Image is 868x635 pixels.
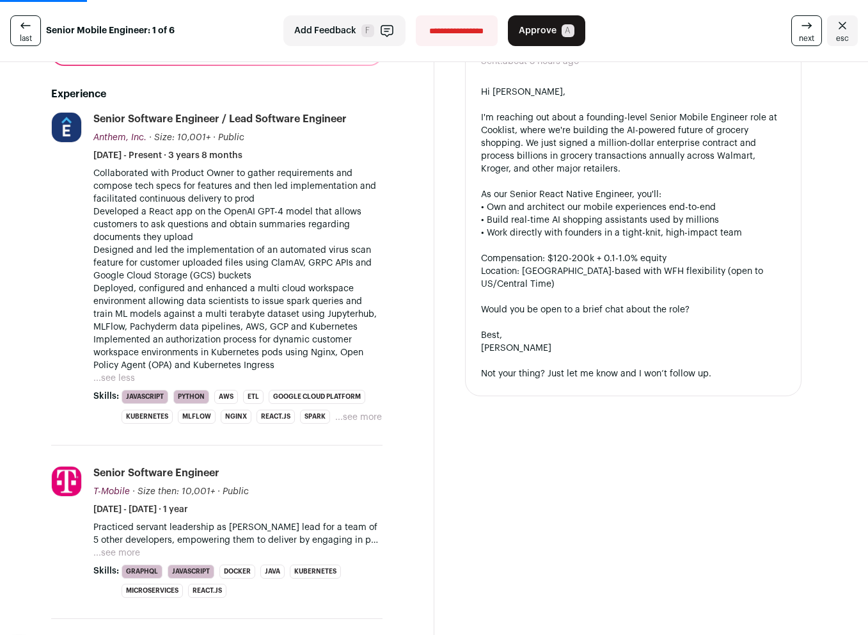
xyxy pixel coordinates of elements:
[827,15,858,46] a: Close
[173,390,209,404] li: Python
[300,410,330,424] li: Spark
[269,390,365,404] li: Google Cloud Platform
[221,410,251,424] li: Nginx
[93,149,242,162] span: [DATE] - Present · 3 years 8 months
[93,372,135,385] button: ...see less
[283,15,406,46] button: Add Feedback F
[217,485,220,498] span: ·
[508,15,585,46] button: Approve A
[836,33,849,44] span: esc
[122,390,168,404] li: JavaScript
[122,565,162,579] li: GraphQL
[168,565,214,579] li: JavaScript
[93,112,347,126] div: Senior software engineer / Lead software engineer
[122,410,173,424] li: Kubernetes
[260,565,285,579] li: Java
[791,15,822,46] a: next
[361,24,374,37] span: F
[10,15,41,46] a: last
[149,133,210,142] span: · Size: 10,001+
[93,503,188,516] span: [DATE] - [DATE] · 1 year
[122,584,183,598] li: Microservices
[335,411,382,424] button: ...see more
[218,133,244,142] span: Public
[481,86,786,380] div: Hi [PERSON_NAME], I'm reaching out about a founding-level Senior Mobile Engineer role at Cooklist...
[219,565,255,579] li: Docker
[93,334,383,372] p: Implemented an authorization process for dynamic customer workspace environments in Kubernetes po...
[93,205,383,244] p: Developed a React app on the OpenAI GPT-4 model that allows customers to ask questions and obtain...
[93,466,219,480] div: Senior Software Engineer
[132,487,215,496] span: · Size then: 10,001+
[51,86,383,102] h2: Experience
[243,390,264,404] li: ETL
[93,133,146,142] span: Anthem, Inc.
[294,24,356,37] span: Add Feedback
[799,33,814,44] span: next
[93,244,383,282] p: Designed and led the implementation of an automated virus scan feature for customer uploaded file...
[93,487,130,496] span: T-Mobile
[20,33,32,44] span: last
[93,547,140,559] button: ...see more
[256,410,295,424] li: React.js
[214,390,238,404] li: AWS
[93,167,383,205] p: Collaborated with Product Owner to gather requirements and compose tech specs for features and th...
[223,487,249,496] span: Public
[52,113,81,142] img: 34a5cbeff68a947761f389a3de761327f2ea16621b462e718c9f62b82ba10ca8.jpg
[562,24,574,37] span: A
[178,410,216,424] li: MLflow
[93,521,383,547] p: Practiced servant leadership as [PERSON_NAME] lead for a team of 5 other developers, empowering t...
[93,565,119,577] span: Skills:
[519,24,556,37] span: Approve
[290,565,341,579] li: Kubernetes
[46,24,175,37] strong: Senior Mobile Engineer: 1 of 6
[93,390,119,403] span: Skills:
[213,131,216,144] span: ·
[188,584,226,598] li: React.js
[93,282,383,334] p: Deployed, configured and enhanced a multi cloud workspace environment allowing data scientists to...
[52,467,81,496] img: 7440d32d861bc79ab476744ce22abf17680a4a0d2efa9387b120bae7270c564d.jpg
